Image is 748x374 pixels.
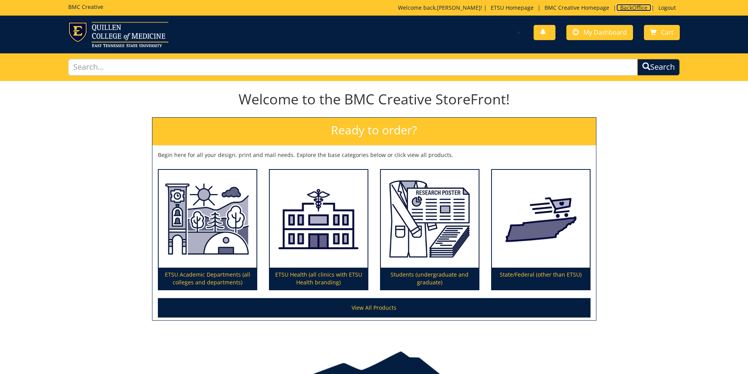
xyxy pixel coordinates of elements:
a: [PERSON_NAME] [437,4,481,11]
p: Welcome back, ! | | | | [398,4,680,12]
a: View All Products [158,298,591,318]
h2: Ready to order? [152,118,596,145]
a: BMC Creative Homepage [541,4,613,11]
span: My Dashboard [584,28,627,37]
a: ETSU Health (all clinics with ETSU Health branding) [270,170,368,290]
h1: Welcome to the BMC Creative StoreFront! [152,92,596,107]
p: Begin here for all your design, print and mail needs. Explore the base categories below or click ... [158,151,591,159]
a: BackOffice [616,4,651,11]
img: ETSU Health (all clinics with ETSU Health branding) [270,170,368,268]
a: State/Federal (other than ETSU) [492,170,590,290]
a: ETSU Academic Departments (all colleges and departments) [159,170,256,290]
h5: BMC Creative [68,4,103,10]
button: Search [637,59,680,76]
a: Cart [644,25,680,40]
p: ETSU Health (all clinics with ETSU Health branding) [270,268,368,289]
img: Students (undergraduate and graduate) [381,170,479,268]
a: My Dashboard [566,25,633,40]
img: ETSU Academic Departments (all colleges and departments) [159,170,256,268]
img: State/Federal (other than ETSU) [492,170,590,268]
img: ETSU logo [68,22,168,47]
p: Students (undergraduate and graduate) [381,268,479,289]
input: Search... [68,59,638,76]
a: Students (undergraduate and graduate) [381,170,479,290]
p: State/Federal (other than ETSU) [492,268,590,289]
span: Cart [661,28,674,37]
a: ETSU Homepage [487,4,538,11]
p: ETSU Academic Departments (all colleges and departments) [159,268,256,289]
a: Logout [654,4,680,11]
